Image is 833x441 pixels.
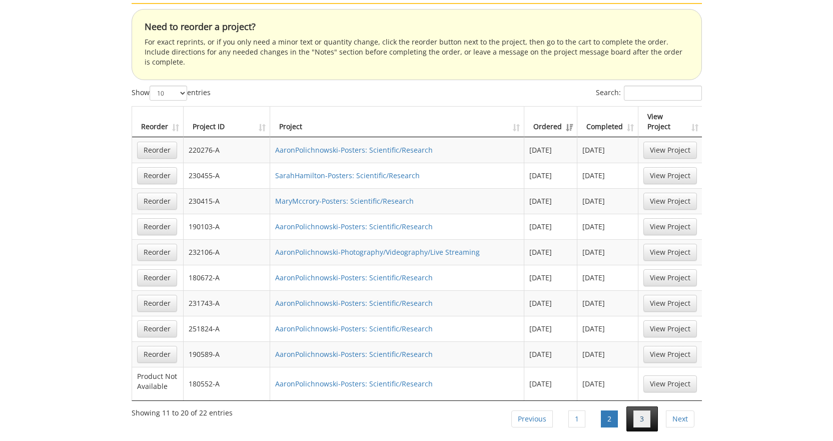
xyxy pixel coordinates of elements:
a: Reorder [137,218,177,235]
select: Showentries [150,86,187,101]
a: SarahHamilton-Posters: Scientific/Research [275,171,420,180]
td: 190103-A [184,214,270,239]
td: [DATE] [577,367,638,400]
a: View Project [643,167,697,184]
a: View Project [643,269,697,286]
a: View Project [643,193,697,210]
td: [DATE] [577,341,638,367]
a: AaronPolichnowski-Posters: Scientific/Research [275,379,433,388]
a: Previous [511,410,553,427]
a: Reorder [137,295,177,312]
div: Showing 11 to 20 of 22 entries [132,404,233,418]
input: Search: [624,86,702,101]
a: AaronPolichnowski-Posters: Scientific/Research [275,349,433,359]
h4: Need to reorder a project? [145,22,689,32]
td: [DATE] [577,239,638,265]
a: Reorder [137,142,177,159]
a: Reorder [137,346,177,363]
a: View Project [643,244,697,261]
td: [DATE] [524,367,577,400]
td: 220276-A [184,137,270,163]
td: 190589-A [184,341,270,367]
th: Completed: activate to sort column ascending [577,107,638,137]
th: Project ID: activate to sort column ascending [184,107,270,137]
a: View Project [643,346,697,363]
td: [DATE] [524,316,577,341]
a: AaronPolichnowski-Posters: Scientific/Research [275,324,433,333]
a: AaronPolichnowski-Posters: Scientific/Research [275,298,433,308]
a: AaronPolichnowski-Photography/Videography/Live Streaming [275,247,480,257]
th: View Project: activate to sort column ascending [638,107,702,137]
a: AaronPolichnowski-Posters: Scientific/Research [275,273,433,282]
label: Show entries [132,86,211,101]
td: [DATE] [524,163,577,188]
td: [DATE] [577,290,638,316]
a: 1 [568,410,585,427]
a: Next [666,410,694,427]
a: 2 [601,410,618,427]
a: AaronPolichnowski-Posters: Scientific/Research [275,222,433,231]
td: 180672-A [184,265,270,290]
td: [DATE] [577,188,638,214]
td: 230455-A [184,163,270,188]
th: Reorder: activate to sort column ascending [132,107,184,137]
td: [DATE] [524,214,577,239]
a: Reorder [137,244,177,261]
td: 230415-A [184,188,270,214]
a: 3 [633,410,650,427]
a: View Project [643,320,697,337]
td: [DATE] [524,188,577,214]
a: View Project [643,295,697,312]
a: AaronPolichnowski-Posters: Scientific/Research [275,145,433,155]
td: 251824-A [184,316,270,341]
a: Reorder [137,269,177,286]
a: View Project [643,142,697,159]
td: [DATE] [524,341,577,367]
td: [DATE] [577,214,638,239]
th: Ordered: activate to sort column ascending [524,107,577,137]
td: 180552-A [184,367,270,400]
a: Reorder [137,320,177,337]
td: [DATE] [524,239,577,265]
a: View Project [643,375,697,392]
td: 231743-A [184,290,270,316]
label: Search: [596,86,702,101]
a: View Project [643,218,697,235]
p: For exact reprints, or if you only need a minor text or quantity change, click the reorder button... [145,37,689,67]
td: [DATE] [577,316,638,341]
a: MaryMccrory-Posters: Scientific/Research [275,196,414,206]
td: [DATE] [524,265,577,290]
td: [DATE] [577,137,638,163]
a: Reorder [137,167,177,184]
p: Product Not Available [137,371,178,391]
td: 232106-A [184,239,270,265]
a: Reorder [137,193,177,210]
th: Project: activate to sort column ascending [270,107,525,137]
td: [DATE] [524,137,577,163]
td: [DATE] [577,265,638,290]
td: [DATE] [524,290,577,316]
td: [DATE] [577,163,638,188]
